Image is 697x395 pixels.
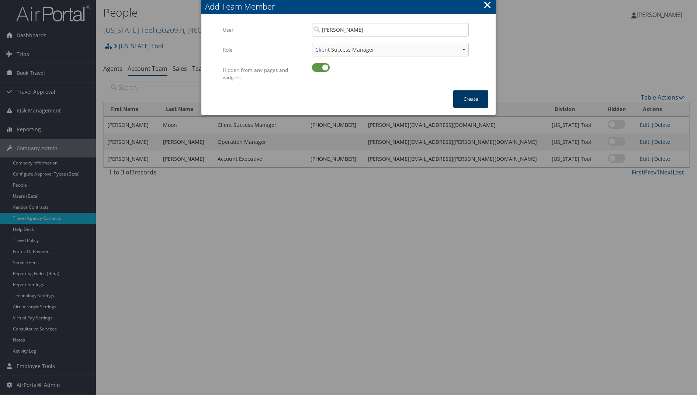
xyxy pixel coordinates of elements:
label: Hidden from any pages and widgets [223,63,306,85]
label: Role [223,43,306,57]
button: Create [453,90,488,108]
label: User [223,23,306,37]
div: Add Team Member [205,1,496,12]
input: Search Users [312,23,469,37]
